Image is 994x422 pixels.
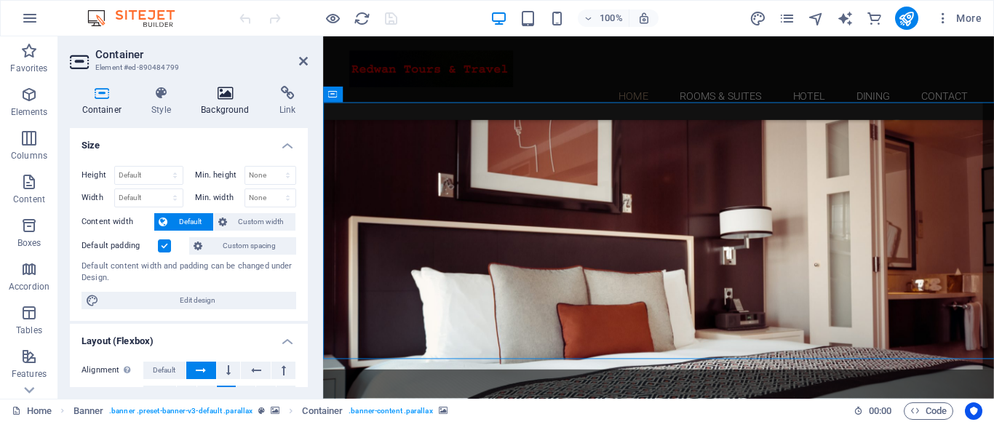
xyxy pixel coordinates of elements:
span: : [879,405,881,416]
i: Pages (Ctrl+Alt+S) [779,10,795,27]
span: Default [172,213,209,231]
i: Commerce [866,10,883,27]
label: Content width [81,213,154,231]
span: . banner-content .parallax [349,402,432,420]
p: Elements [11,106,48,118]
label: Min. width [195,194,244,202]
span: Default [153,362,175,379]
i: Publish [898,10,915,27]
label: Width [81,194,114,202]
span: Custom width [231,213,292,231]
button: Default [154,213,213,231]
button: publish [895,7,918,30]
h4: Container [70,86,140,116]
i: This element contains a background [439,407,448,415]
h4: Style [140,86,189,116]
p: Boxes [17,237,41,249]
label: Main axis [81,386,143,403]
label: Min. height [195,171,244,179]
h4: Layout (Flexbox) [70,324,308,350]
p: Content [13,194,45,205]
label: Height [81,171,114,179]
i: This element is a customizable preset [258,407,265,415]
p: Tables [16,325,42,336]
button: Code [904,402,953,420]
h3: Element #ed-890484799 [95,61,279,74]
i: This element contains a background [271,407,279,415]
i: AI Writer [837,10,854,27]
label: Alignment [81,362,143,379]
button: Usercentrics [965,402,982,420]
button: navigator [808,9,825,27]
button: Default [143,386,176,403]
p: Features [12,368,47,380]
button: More [930,7,987,30]
button: Click here to leave preview mode and continue editing [324,9,341,27]
button: Default [143,362,186,379]
p: Columns [11,150,47,162]
h6: 100% [600,9,623,27]
nav: breadcrumb [73,402,448,420]
label: Default padding [81,237,158,255]
p: Accordion [9,281,49,292]
h6: Session time [854,402,892,420]
button: Custom spacing [189,237,296,255]
i: Navigator [808,10,824,27]
a: Click to cancel selection. Double-click to open Pages [12,402,52,420]
button: reload [353,9,370,27]
h4: Background [189,86,268,116]
i: Reload page [354,10,370,27]
button: design [750,9,767,27]
div: Default content width and padding can be changed under Design. [81,260,296,284]
span: Click to select. Double-click to edit [73,402,104,420]
button: Edit design [81,292,296,309]
button: text_generator [837,9,854,27]
span: . banner .preset-banner-v3-default .parallax [109,402,253,420]
button: commerce [866,9,883,27]
button: 100% [578,9,629,27]
span: Code [910,402,947,420]
span: Default [148,386,171,403]
span: 00 00 [869,402,891,420]
i: Design (Ctrl+Alt+Y) [750,10,766,27]
span: More [936,11,982,25]
span: Edit design [103,292,292,309]
span: Custom spacing [207,237,292,255]
p: Favorites [10,63,47,74]
h4: Size [70,128,308,154]
img: Editor Logo [84,9,193,27]
i: On resize automatically adjust zoom level to fit chosen device. [637,12,651,25]
button: pages [779,9,796,27]
h4: Link [267,86,308,116]
span: Click to select. Double-click to edit [302,402,343,420]
button: Custom width [214,213,296,231]
h2: Container [95,48,308,61]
